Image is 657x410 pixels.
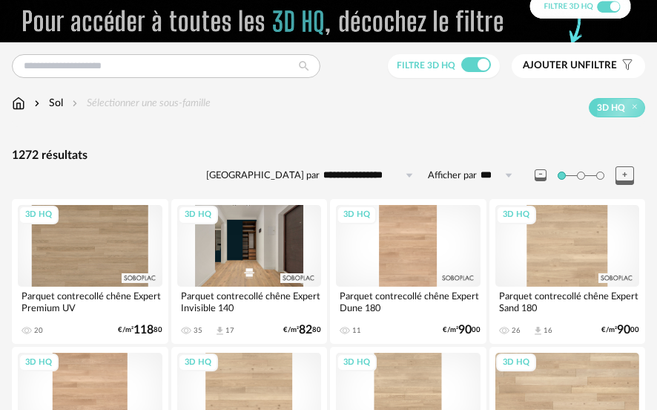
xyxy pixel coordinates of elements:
span: Download icon [214,325,225,336]
span: Ajouter un [523,60,585,71]
div: €/m² 80 [118,325,162,335]
span: 90 [458,325,472,335]
div: 11 [352,326,361,335]
img: svg+xml;base64,PHN2ZyB3aWR0aD0iMTYiIGhlaWdodD0iMTciIHZpZXdCb3g9IjAgMCAxNiAxNyIgZmlsbD0ibm9uZSIgeG... [12,96,25,111]
div: €/m² 00 [443,325,481,335]
div: Parquet contrecollé chêne Expert Premium UV [18,287,162,316]
span: 90 [617,325,630,335]
div: Parquet contrecollé chêne Expert Dune 180 [336,287,481,316]
div: 3D HQ [19,354,59,372]
div: 16 [544,326,552,335]
div: Sol [31,96,63,111]
div: 3D HQ [496,206,536,224]
div: 3D HQ [178,354,218,372]
div: 3D HQ [337,354,377,372]
span: Download icon [532,325,544,336]
div: €/m² 80 [283,325,321,335]
div: 3D HQ [337,206,377,224]
div: €/m² 00 [601,325,639,335]
div: 20 [34,326,43,335]
a: 3D HQ Parquet contrecollé chêne Expert Sand 180 26 Download icon 16 €/m²9000 [489,199,646,343]
div: 26 [512,326,521,335]
div: Parquet contrecollé chêne Expert Invisible 140 [177,287,322,316]
a: 3D HQ Parquet contrecollé chêne Expert Invisible 140 35 Download icon 17 €/m²8280 [171,199,328,343]
span: Filter icon [617,59,634,72]
span: filtre [523,59,617,72]
div: Parquet contrecollé chêne Expert Sand 180 [495,287,640,316]
div: 1272 résultats [12,148,645,163]
img: svg+xml;base64,PHN2ZyB3aWR0aD0iMTYiIGhlaWdodD0iMTYiIHZpZXdCb3g9IjAgMCAxNiAxNiIgZmlsbD0ibm9uZSIgeG... [31,96,43,111]
button: Ajouter unfiltre Filter icon [512,54,645,78]
span: 3D HQ [597,102,625,114]
span: 118 [133,325,153,335]
div: 35 [194,326,202,335]
a: 3D HQ Parquet contrecollé chêne Expert Dune 180 11 €/m²9000 [330,199,486,343]
span: Filtre 3D HQ [397,61,455,70]
label: [GEOGRAPHIC_DATA] par [206,169,320,182]
div: 17 [225,326,234,335]
div: 3D HQ [496,354,536,372]
div: 3D HQ [19,206,59,224]
span: 82 [299,325,312,335]
label: Afficher par [428,169,477,182]
a: 3D HQ Parquet contrecollé chêne Expert Premium UV 20 €/m²11880 [12,199,168,343]
div: 3D HQ [178,206,218,224]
